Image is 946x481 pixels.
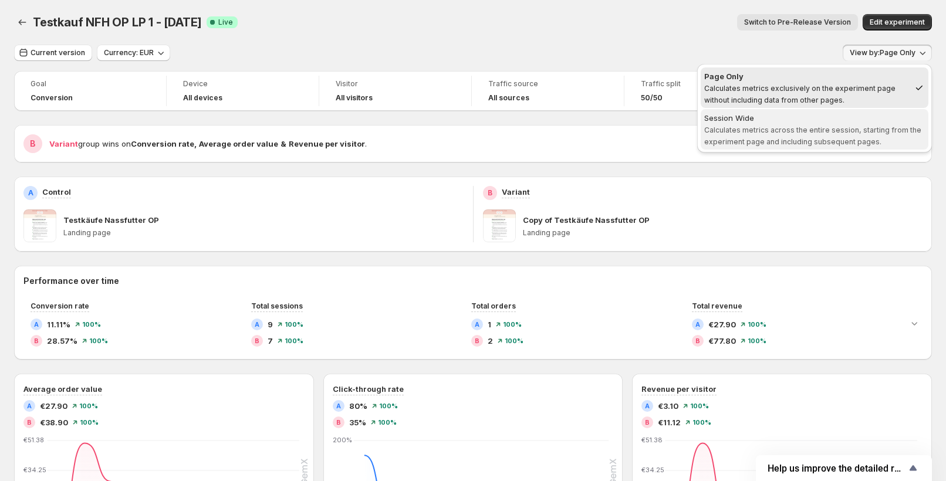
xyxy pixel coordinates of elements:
[183,79,302,89] span: Device
[870,18,925,27] span: Edit experiment
[251,302,303,310] span: Total sessions
[503,321,522,328] span: 100 %
[31,93,73,103] span: Conversion
[641,383,717,395] h3: Revenue per visitor
[268,335,273,347] span: 7
[488,335,493,347] span: 2
[704,84,896,104] span: Calculates metrics exclusively on the experiment page without including data from other pages.
[690,402,709,409] span: 100 %
[268,319,273,330] span: 9
[488,188,492,198] h2: B
[333,383,404,395] h3: Click-through rate
[336,402,341,409] h2: A
[183,78,302,104] a: DeviceAll devices
[748,321,766,328] span: 100 %
[97,45,170,61] button: Currency: EUR
[695,337,700,344] h2: B
[349,416,366,428] span: 35%
[28,188,33,198] h2: A
[27,402,32,409] h2: A
[31,48,85,57] span: Current version
[79,402,98,409] span: 100 %
[505,337,523,344] span: 100 %
[523,214,650,226] p: Copy of Testkäufe Nassfutter OP
[704,70,910,82] div: Page Only
[906,315,923,331] button: Expand chart
[692,419,711,426] span: 100 %
[33,15,202,29] span: Testkauf NFH OP LP 1 - [DATE]
[748,337,766,344] span: 100 %
[488,79,607,89] span: Traffic source
[34,321,39,328] h2: A
[80,419,99,426] span: 100 %
[89,337,108,344] span: 100 %
[31,79,150,89] span: Goal
[47,335,77,347] span: 28.57%
[488,93,529,103] h4: All sources
[744,18,851,27] span: Switch to Pre-Release Version
[42,186,71,198] p: Control
[658,400,678,412] span: €3.10
[483,209,516,242] img: Copy of Testkäufe Nassfutter OP
[104,48,154,57] span: Currency: EUR
[645,419,650,426] h2: B
[471,302,516,310] span: Total orders
[194,139,197,148] strong: ,
[336,79,455,89] span: Visitor
[704,112,925,124] div: Session Wide
[523,228,923,238] p: Landing page
[82,321,101,328] span: 100 %
[488,319,491,330] span: 1
[285,321,303,328] span: 100 %
[183,93,222,103] h4: All devices
[737,14,858,31] button: Switch to Pre-Release Version
[23,275,923,287] h2: Performance over time
[658,416,681,428] span: €11.12
[255,337,259,344] h2: B
[641,466,664,474] text: €34.25
[502,186,530,198] p: Variant
[336,93,373,103] h4: All visitors
[378,419,397,426] span: 100 %
[40,400,67,412] span: €27.90
[49,139,367,148] span: group wins on .
[336,419,341,426] h2: B
[708,319,736,330] span: €27.90
[850,48,915,57] span: View by: Page Only
[31,78,150,104] a: GoalConversion
[285,337,303,344] span: 100 %
[333,436,352,444] text: 200%
[47,319,70,330] span: 11.11%
[23,466,46,474] text: €34.25
[199,139,278,148] strong: Average order value
[23,383,102,395] h3: Average order value
[475,337,479,344] h2: B
[30,138,36,150] h2: B
[641,79,760,89] span: Traffic split
[31,302,89,310] span: Conversion rate
[63,214,159,226] p: Testkäufe Nassfutter OP
[14,45,92,61] button: Current version
[768,461,920,475] button: Show survey - Help us improve the detailed report for A/B campaigns
[23,436,44,444] text: €51.38
[475,321,479,328] h2: A
[641,78,760,104] a: Traffic split50/50
[23,209,56,242] img: Testkäufe Nassfutter OP
[488,78,607,104] a: Traffic sourceAll sources
[336,78,455,104] a: VisitorAll visitors
[645,402,650,409] h2: A
[641,93,663,103] span: 50/50
[34,337,39,344] h2: B
[349,400,367,412] span: 80%
[14,14,31,31] button: Back
[255,321,259,328] h2: A
[863,14,932,31] button: Edit experiment
[843,45,932,61] button: View by:Page Only
[768,463,906,474] span: Help us improve the detailed report for A/B campaigns
[281,139,286,148] strong: &
[131,139,194,148] strong: Conversion rate
[63,228,464,238] p: Landing page
[49,139,78,148] span: Variant
[708,335,736,347] span: €77.80
[641,436,663,444] text: €51.38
